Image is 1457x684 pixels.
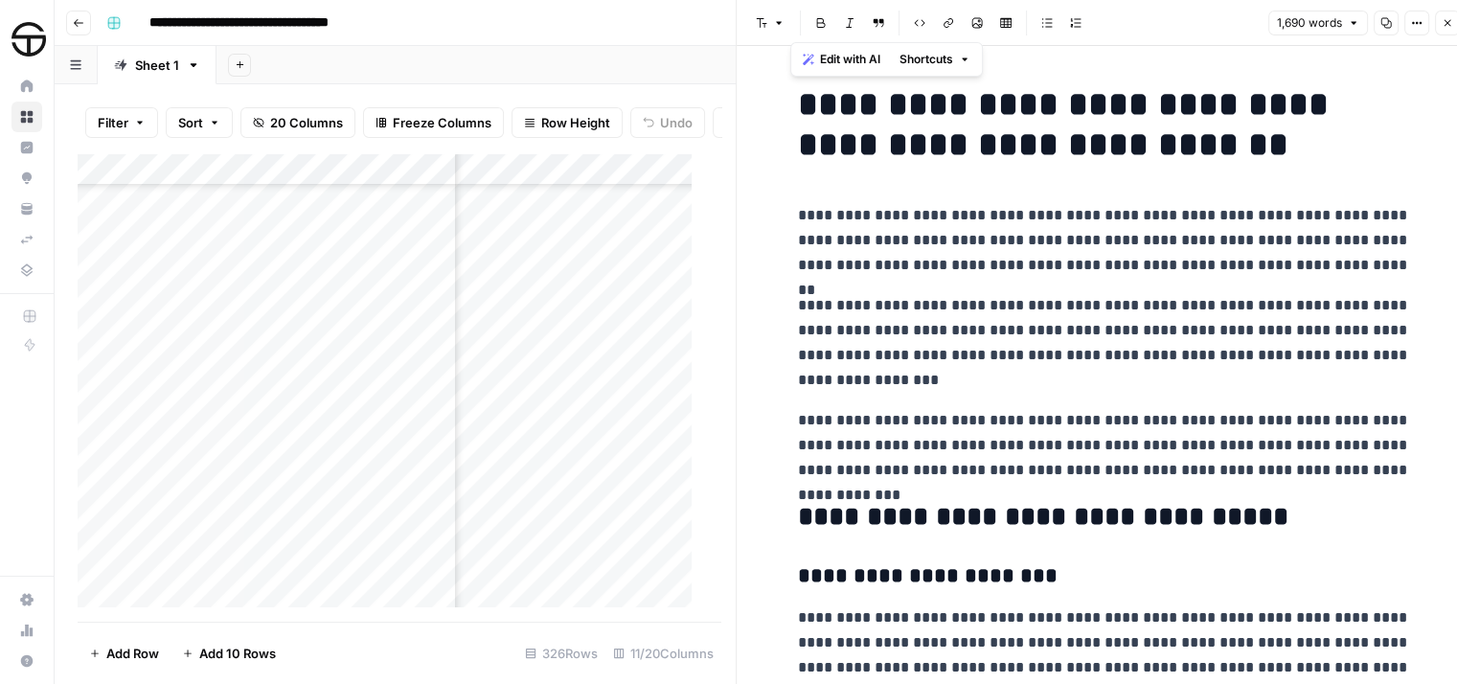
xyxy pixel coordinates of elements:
[11,163,42,194] a: Opportunities
[85,107,158,138] button: Filter
[78,638,171,669] button: Add Row
[171,638,287,669] button: Add 10 Rows
[166,107,233,138] button: Sort
[795,47,888,72] button: Edit with AI
[630,107,705,138] button: Undo
[11,646,42,676] button: Help + Support
[363,107,504,138] button: Freeze Columns
[199,644,276,663] span: Add 10 Rows
[11,584,42,615] a: Settings
[11,615,42,646] a: Usage
[11,255,42,285] a: Data Library
[393,113,491,132] span: Freeze Columns
[892,47,978,72] button: Shortcuts
[899,51,953,68] span: Shortcuts
[135,56,179,75] div: Sheet 1
[106,644,159,663] span: Add Row
[820,51,880,68] span: Edit with AI
[240,107,355,138] button: 20 Columns
[11,224,42,255] a: Syncs
[1268,11,1368,35] button: 1,690 words
[605,638,721,669] div: 11/20 Columns
[11,71,42,102] a: Home
[11,102,42,132] a: Browse
[541,113,610,132] span: Row Height
[178,113,203,132] span: Sort
[11,15,42,63] button: Workspace: SimpleTire
[270,113,343,132] span: 20 Columns
[98,113,128,132] span: Filter
[98,46,216,84] a: Sheet 1
[517,638,605,669] div: 326 Rows
[11,22,46,57] img: SimpleTire Logo
[660,113,693,132] span: Undo
[11,132,42,163] a: Insights
[512,107,623,138] button: Row Height
[11,194,42,224] a: Your Data
[1277,14,1342,32] span: 1,690 words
